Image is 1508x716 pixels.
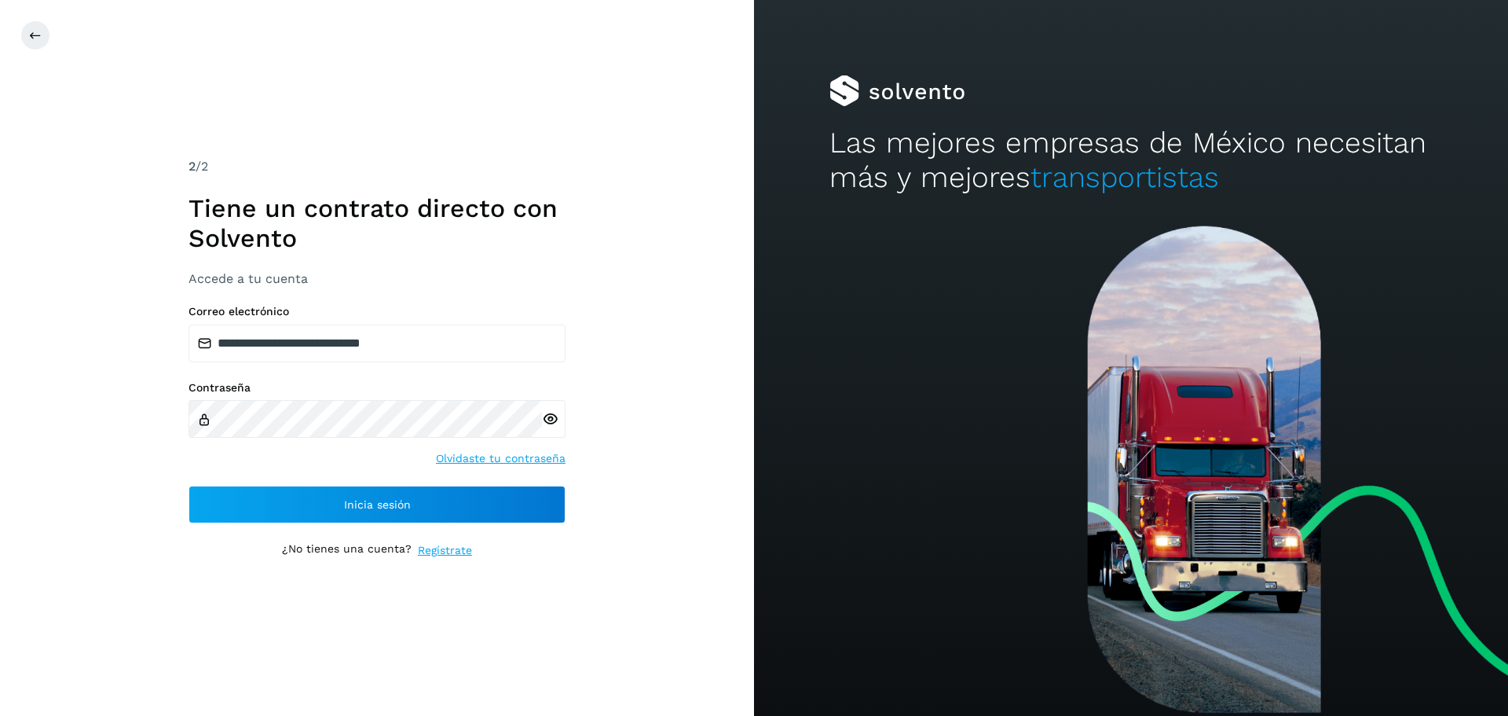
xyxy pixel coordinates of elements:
[1030,160,1219,194] span: transportistas
[829,126,1433,196] h2: Las mejores empresas de México necesitan más y mejores
[188,271,565,286] h3: Accede a tu cuenta
[188,157,565,176] div: /2
[188,486,565,523] button: Inicia sesión
[188,159,196,174] span: 2
[188,305,565,318] label: Correo electrónico
[282,542,412,559] p: ¿No tienes una cuenta?
[418,542,472,559] a: Regístrate
[188,193,565,254] h1: Tiene un contrato directo con Solvento
[188,381,565,395] label: Contraseña
[436,450,565,467] a: Olvidaste tu contraseña
[344,499,411,510] span: Inicia sesión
